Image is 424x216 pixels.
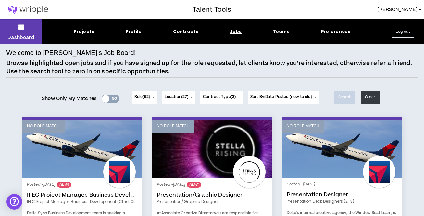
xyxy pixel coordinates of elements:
[126,28,142,35] div: Profile
[248,91,319,104] button: Sort By:Date Posted (new to old)
[157,192,267,198] a: Presentation/Graphic Designer
[250,94,312,100] span: Sort By: Date Posted (new to old)
[273,28,290,35] div: Teams
[287,198,397,204] a: Presentation Deck Designers (2-3)
[157,182,267,188] p: Posted - [DATE]
[6,48,136,57] h4: Welcome to [PERSON_NAME]’s Job Board!
[361,91,380,104] button: Clear
[321,28,351,35] div: Preferences
[193,5,231,15] h3: Talent Tools
[334,91,356,104] button: Search
[157,210,161,216] span: As
[6,194,22,210] div: Open Intercom Messenger
[157,123,190,129] p: No Role Match
[144,94,149,100] span: 62
[187,182,201,188] sup: NEW!
[132,91,157,104] button: Role(62)
[162,91,195,104] button: Location(27)
[7,34,34,41] p: Dashboard
[203,94,236,100] span: Contract Type ( )
[27,182,137,188] p: Posted - [DATE]
[282,120,402,178] a: No Role Match
[157,199,267,205] a: Presentation/Graphic Designer
[165,94,188,100] span: Location ( )
[42,94,97,104] span: Show Only My Matches
[57,182,71,188] sup: NEW!
[232,94,234,100] span: 3
[152,120,272,178] a: No Role Match
[27,123,60,129] p: No Role Match
[200,91,243,104] button: Contract Type(3)
[392,26,414,38] button: Log out
[173,28,198,35] div: Contracts
[161,210,214,216] strong: Associate Creative Director
[74,28,94,35] div: Projects
[182,94,187,100] span: 27
[287,182,397,187] p: Posted - [DATE]
[287,123,319,129] p: No Role Match
[377,6,418,13] span: [PERSON_NAME]
[287,191,397,198] a: Presentation Designer
[134,94,150,100] span: Role ( )
[27,192,137,198] a: IFEC Project Manager, Business Development (Chief of Staff)
[22,120,142,178] a: No Role Match
[6,59,418,76] p: Browse highlighted open jobs and if you have signed up for the role requested, let clients know y...
[27,199,137,205] a: IFEC Project Manager, Business Development (Chief of Staff)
